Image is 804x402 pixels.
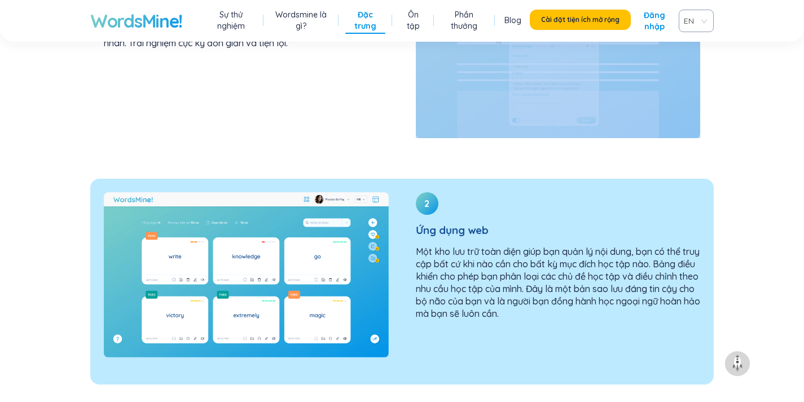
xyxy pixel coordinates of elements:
[504,15,521,26] a: Blog
[530,10,631,30] button: Cài đặt tiện ích mở rộng
[640,10,670,32] a: Đăng nhập
[424,198,429,209] font: 2
[90,10,182,32] a: WordsMine!
[728,355,746,373] img: lên đầu trang
[104,192,389,357] img: Ứng dụng web
[530,10,631,32] a: Cài đặt tiện ích mở rộng
[504,15,521,25] font: Blog
[354,10,376,31] font: Đặc trưng
[402,9,424,32] a: Ôn tập
[348,9,383,32] a: Đặc trưng
[451,10,477,31] font: Phần thưởng
[104,12,381,48] font: Nhấp đúp vào bất kỳ từ nào để tra cứu cả định nghĩa tiếng Việt và tiếng Anh. Hơn nữa, bạn có thể ...
[217,10,245,31] font: Sự thử nghiệm
[684,16,694,26] font: EN
[275,10,327,31] font: Wordsmine là gì?
[208,9,254,32] a: Sự thử nghiệm
[684,12,704,29] span: VIE
[407,10,420,31] font: Ôn tập
[416,246,700,319] font: Một kho lưu trữ toàn diện giúp bạn quản lý nội dung, bạn có thể truy cập bất cứ khi nào cần cho b...
[644,10,665,32] font: Đăng nhập
[416,223,489,237] font: Ứng dụng web
[443,9,485,32] a: Phần thưởng
[273,9,329,32] a: Wordsmine là gì?
[541,15,620,24] font: Cài đặt tiện ích mở rộng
